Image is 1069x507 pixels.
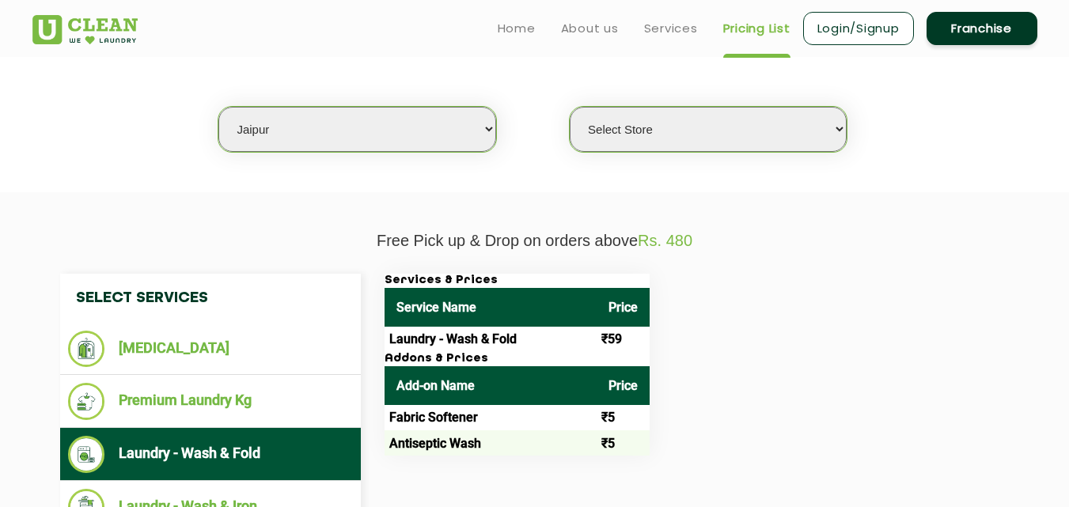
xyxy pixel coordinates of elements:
[385,430,597,456] td: Antiseptic Wash
[68,383,105,420] img: Premium Laundry Kg
[385,366,597,405] th: Add-on Name
[32,232,1037,250] p: Free Pick up & Drop on orders above
[385,405,597,430] td: Fabric Softener
[597,327,650,352] td: ₹59
[68,436,105,473] img: Laundry - Wash & Fold
[561,19,619,38] a: About us
[638,232,692,249] span: Rs. 480
[385,327,597,352] td: Laundry - Wash & Fold
[68,436,353,473] li: Laundry - Wash & Fold
[385,274,650,288] h3: Services & Prices
[385,288,597,327] th: Service Name
[597,430,650,456] td: ₹5
[597,366,650,405] th: Price
[60,274,361,323] h4: Select Services
[597,288,650,327] th: Price
[385,352,650,366] h3: Addons & Prices
[68,331,105,367] img: Dry Cleaning
[803,12,914,45] a: Login/Signup
[927,12,1037,45] a: Franchise
[68,331,353,367] li: [MEDICAL_DATA]
[498,19,536,38] a: Home
[644,19,698,38] a: Services
[597,405,650,430] td: ₹5
[68,383,353,420] li: Premium Laundry Kg
[723,19,790,38] a: Pricing List
[32,15,138,44] img: UClean Laundry and Dry Cleaning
